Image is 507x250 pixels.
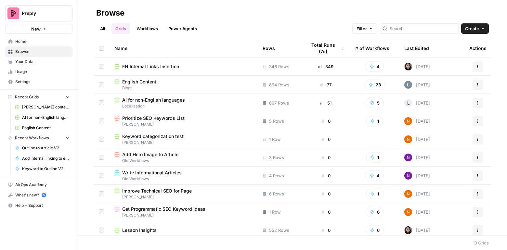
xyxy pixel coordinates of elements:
[306,100,345,106] div: 51
[96,8,124,18] div: Browse
[114,85,252,91] span: Blogs
[306,172,345,179] div: 0
[114,206,252,218] a: Get Programmatic SEO Keyword Ideas[PERSON_NAME]
[12,143,72,153] a: Outline to Article V2
[364,80,385,90] button: 23
[5,190,72,200] button: What's new? 5
[269,154,284,161] span: 3 Rows
[404,226,430,234] div: [DATE]
[15,135,49,141] span: Recent Workflows
[15,203,70,208] span: Help + Support
[461,23,489,34] button: Create
[5,24,72,34] button: New
[355,39,389,57] div: # of Workflows
[114,63,252,70] a: EN Internal Links Insertion
[269,100,289,106] span: 697 Rows
[366,152,383,163] button: 1
[306,118,345,124] div: 0
[114,133,252,145] a: Keyword categorization test[PERSON_NAME]
[22,145,70,151] span: Outline to Article V2
[114,188,252,200] a: Improve Technical SEO for Page[PERSON_NAME]
[122,63,179,70] span: EN Internal Links Insertion
[22,166,70,172] span: Keyword to Outline V2
[5,56,72,67] a: Your Data
[15,182,70,188] span: AirOps Academy
[269,118,284,124] span: 5 Rows
[404,172,412,180] img: kedmmdess6i2jj5txyq6cw0yj4oc
[122,188,192,194] span: Improve Technical SEO for Page
[269,63,289,70] span: 346 Rows
[469,39,487,57] div: Actions
[111,23,130,34] a: Grids
[5,200,72,211] button: Help + Support
[306,63,345,70] div: 349
[122,151,178,158] span: Add Hero Image to Article
[114,140,252,145] span: [PERSON_NAME]
[96,23,109,34] a: All
[404,208,430,216] div: [DATE]
[114,151,252,164] a: Add Hero Image to ArticleOld Workflows
[404,99,430,107] div: [DATE]
[5,5,72,21] button: Workspace: Preply
[269,136,281,143] span: 1 Row
[12,164,72,174] a: Keyword to Outline V2
[42,193,46,197] a: 5
[7,7,19,19] img: Preply Logo
[122,169,182,176] span: Write Informational Articles
[404,226,412,234] img: 0od0somutai3rosqwdkhgswflu93
[15,39,70,44] span: Home
[366,207,384,217] button: 6
[114,79,252,91] a: English ContentBlogs
[114,97,252,109] a: AI for non-English languagesLocalization
[269,191,284,197] span: 6 Rows
[306,227,345,233] div: 0
[404,154,412,161] img: kedmmdess6i2jj5txyq6cw0yj4oc
[404,154,430,161] div: [DATE]
[404,117,412,125] img: c37vr20y5fudypip844bb0rvyfb7
[15,59,70,65] span: Your Data
[404,190,430,198] div: [DATE]
[12,123,72,133] a: English Content
[114,103,252,109] span: Localization
[114,227,252,233] a: Lesson Insights
[352,23,377,34] button: Filter
[5,77,72,87] a: Settings
[269,172,284,179] span: 4 Rows
[404,117,430,125] div: [DATE]
[5,67,72,77] a: Usage
[5,180,72,190] a: AirOps Academy
[122,115,185,121] span: Prioritize SEO Keywords List
[122,133,184,140] span: Keyword categorization test
[15,69,70,75] span: Usage
[473,240,489,246] div: 13 Grids
[306,191,345,197] div: 0
[306,209,345,215] div: 0
[6,190,72,200] div: What's new?
[306,81,345,88] div: 77
[5,36,72,47] a: Home
[404,135,412,143] img: c37vr20y5fudypip844bb0rvyfb7
[15,49,70,55] span: Browse
[114,212,252,218] span: [PERSON_NAME]
[366,98,384,108] button: 5
[122,79,156,85] span: English Content
[114,121,252,127] span: [PERSON_NAME]
[269,227,289,233] span: 552 Rows
[114,176,252,182] span: Old Workflows
[22,125,70,131] span: English Content
[5,92,72,102] button: Recent Grids
[5,133,72,143] button: Recent Workflows
[114,169,252,182] a: Write Informational ArticlesOld Workflows
[306,154,345,161] div: 0
[22,156,70,161] span: Add internal linking to existing articles
[404,81,412,89] img: lv9aeu8m5xbjlu53qhb6bdsmtbjy
[12,153,72,164] a: Add internal linking to existing articles
[164,23,201,34] a: Power Agents
[114,115,252,127] a: Prioritize SEO Keywords List[PERSON_NAME]
[407,100,409,106] span: L
[114,39,252,57] div: Name
[43,194,45,197] text: 5
[263,39,275,57] div: Rows
[122,227,157,233] span: Lesson Insights
[133,23,162,34] a: Workflows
